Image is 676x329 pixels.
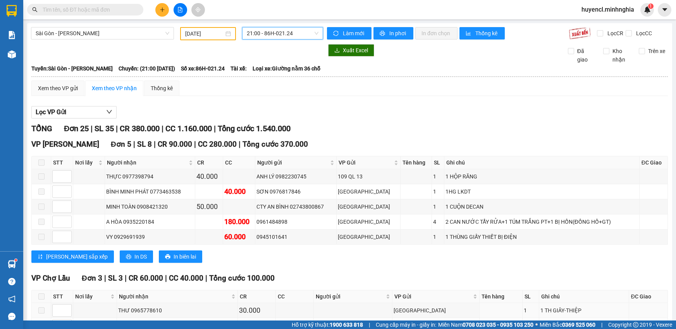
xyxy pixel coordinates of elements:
[106,202,193,211] div: MINH TOÀN 0908421320
[126,254,131,260] span: printer
[432,156,444,169] th: SL
[196,171,222,182] div: 40.000
[169,274,203,283] span: CC 40.000
[51,290,73,303] th: STT
[243,140,308,149] span: Tổng cước 370.000
[337,214,401,230] td: Sài Gòn
[569,27,591,39] img: 9k=
[338,218,399,226] div: [GEOGRAPHIC_DATA]
[327,27,372,39] button: syncLàm mới
[389,29,407,38] span: In phơi
[155,3,169,17] button: plus
[46,252,108,261] span: [PERSON_NAME] sắp xếp
[640,156,668,169] th: ĐC Giao
[223,156,256,169] th: CC
[120,124,160,133] span: CR 380.000
[174,3,187,17] button: file-add
[535,323,538,326] span: ⚪️
[459,27,505,39] button: bar-chartThống kê
[32,7,38,12] span: search
[392,303,480,318] td: Sài Gòn
[256,187,335,196] div: SƠN 0976817846
[330,322,363,328] strong: 1900 633 818
[31,106,117,118] button: Lọc VP Gửi
[433,187,442,196] div: 1
[111,140,131,149] span: Đơn 5
[343,46,368,55] span: Xuất Excel
[125,274,127,283] span: |
[116,124,118,133] span: |
[38,84,78,93] div: Xem theo VP gửi
[276,290,314,303] th: CC
[38,254,43,260] span: sort-ascending
[31,140,99,149] span: VP [PERSON_NAME]
[369,320,370,329] span: |
[137,140,152,149] span: SL 8
[8,50,16,58] img: warehouse-icon
[51,156,73,169] th: STT
[247,27,318,39] span: 21:00 - 86H-021.24
[8,260,16,268] img: warehouse-icon
[106,218,193,226] div: A HÒA 0935220184
[7,5,17,17] img: logo-vxr
[165,124,212,133] span: CC 1.160.000
[446,202,638,211] div: 1 CUỘN DECAN
[15,259,17,261] sup: 1
[337,199,401,214] td: Sài Gòn
[106,233,193,241] div: VY 0929691939
[629,290,668,303] th: ĐC Giao
[661,6,668,13] span: caret-down
[394,292,471,301] span: VP Gửi
[92,84,137,93] div: Xem theo VP nhận
[540,306,628,315] div: 1 TH GIÂY-THIỆP
[129,274,163,283] span: CR 60.000
[181,64,225,73] span: Số xe: 86H-021.24
[119,292,230,301] span: Người nhận
[224,186,254,197] div: 40.000
[257,158,329,167] span: Người gửi
[31,65,113,72] b: Tuyến: Sài Gòn - [PERSON_NAME]
[645,47,668,55] span: Trên xe
[338,187,399,196] div: [GEOGRAPHIC_DATA]
[633,322,638,327] span: copyright
[8,31,16,39] img: solution-icon
[106,172,193,181] div: THỰC 0977398794
[339,158,392,167] span: VP Gửi
[8,313,15,320] span: message
[198,140,237,149] span: CC 280.000
[292,320,363,329] span: Hỗ trợ kỹ thuật:
[165,274,167,283] span: |
[394,306,478,315] div: [GEOGRAPHIC_DATA]
[36,107,66,117] span: Lọc VP Gửi
[160,7,165,12] span: plus
[158,140,192,149] span: CR 90.000
[446,218,638,226] div: 2 CAN NƯỚC TẨY RỬA+1 TÚM TRẮNG PT+1 BỊ HỒN(ĐỒNG HỒ+GT)
[524,306,538,315] div: 1
[8,278,15,285] span: question-circle
[256,233,335,241] div: 0945101641
[256,172,335,181] div: ANH LÝ 0982230745
[337,169,401,184] td: 109 QL 13
[328,44,374,57] button: downloadXuất Excel
[118,306,236,315] div: THƯ 0965778610
[195,7,201,12] span: aim
[64,124,89,133] span: Đơn 25
[433,233,442,241] div: 1
[238,290,276,303] th: CR
[338,202,399,211] div: [GEOGRAPHIC_DATA]
[8,295,15,303] span: notification
[106,109,112,115] span: down
[36,27,169,39] span: Sài Gòn - Phan Rí
[31,124,52,133] span: TỔNG
[196,201,222,212] div: 50.000
[415,27,458,39] button: In đơn chọn
[446,233,638,241] div: 1 THÙNG GIẤY THIẾT BỊ ĐIỆN
[174,252,196,261] span: In biên lai
[253,64,320,73] span: Loại xe: Giường nằm 36 chỗ
[463,322,533,328] strong: 0708 023 035 - 0935 103 250
[523,290,539,303] th: SL
[574,47,597,64] span: Đã giao
[601,320,602,329] span: |
[480,290,523,303] th: Tên hàng
[224,216,254,227] div: 180.000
